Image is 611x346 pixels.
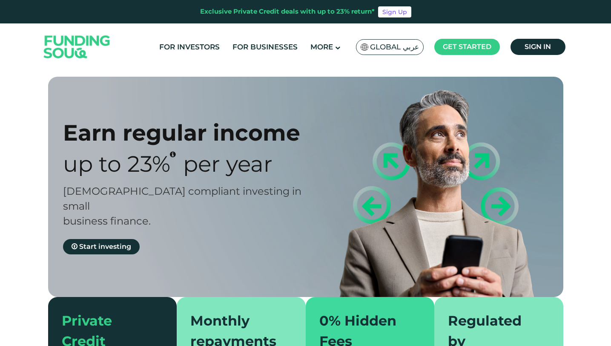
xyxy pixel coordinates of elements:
[79,242,131,251] span: Start investing
[63,185,301,227] span: [DEMOGRAPHIC_DATA] compliant investing in small business finance.
[63,119,321,146] div: Earn regular income
[157,40,222,54] a: For Investors
[310,43,333,51] span: More
[443,43,491,51] span: Get started
[200,7,375,17] div: Exclusive Private Credit deals with up to 23% return*
[63,150,170,177] span: Up to 23%
[35,26,119,69] img: Logo
[361,43,368,51] img: SA Flag
[525,43,551,51] span: Sign in
[230,40,300,54] a: For Businesses
[170,151,176,158] i: 23% IRR (expected) ~ 15% Net yield (expected)
[511,39,565,55] a: Sign in
[183,150,273,177] span: Per Year
[63,239,140,254] a: Start investing
[378,6,411,17] a: Sign Up
[370,42,419,52] span: Global عربي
